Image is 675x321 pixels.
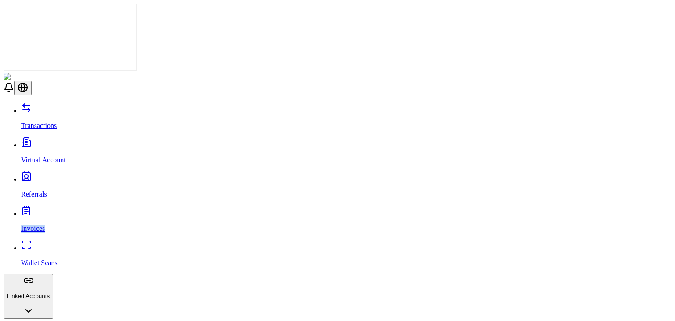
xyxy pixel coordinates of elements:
[21,156,671,164] p: Virtual Account
[4,73,56,81] img: ShieldPay Logo
[21,122,671,130] p: Transactions
[21,210,671,233] a: Invoices
[21,259,671,267] p: Wallet Scans
[21,190,671,198] p: Referrals
[7,293,50,299] p: Linked Accounts
[21,141,671,164] a: Virtual Account
[21,225,671,233] p: Invoices
[4,274,53,319] button: Linked Accounts
[21,175,671,198] a: Referrals
[21,107,671,130] a: Transactions
[21,244,671,267] a: Wallet Scans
